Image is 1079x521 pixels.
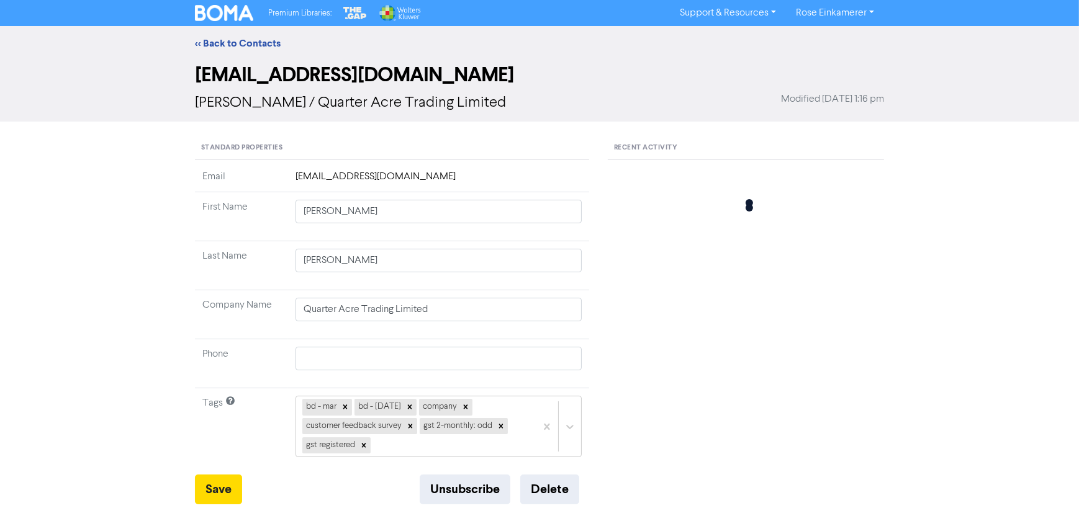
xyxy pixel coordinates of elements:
[195,136,589,160] div: Standard Properties
[781,92,884,107] span: Modified [DATE] 1:16 pm
[288,169,589,192] td: [EMAIL_ADDRESS][DOMAIN_NAME]
[302,399,338,415] div: bd - mar
[195,169,288,192] td: Email
[195,241,288,290] td: Last Name
[419,399,459,415] div: company
[195,5,253,21] img: BOMA Logo
[420,418,494,434] div: gst 2-monthly: odd
[786,3,884,23] a: Rose Einkamerer
[195,388,288,474] td: Tags
[195,290,288,339] td: Company Name
[354,399,403,415] div: bd - [DATE]
[378,5,420,21] img: Wolters Kluwer
[195,474,242,504] button: Save
[341,5,369,21] img: The Gap
[302,418,404,434] div: customer feedback survey
[670,3,786,23] a: Support & Resources
[195,192,288,241] td: First Name
[195,96,506,110] span: [PERSON_NAME] / Quarter Acre Trading Limited
[195,339,288,388] td: Phone
[420,474,510,504] button: Unsubscribe
[608,136,884,160] div: Recent Activity
[268,9,332,17] span: Premium Libraries:
[195,63,884,87] h2: [EMAIL_ADDRESS][DOMAIN_NAME]
[1017,461,1079,521] iframe: Chat Widget
[302,437,357,453] div: gst registered
[520,474,579,504] button: Delete
[195,37,281,50] a: << Back to Contacts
